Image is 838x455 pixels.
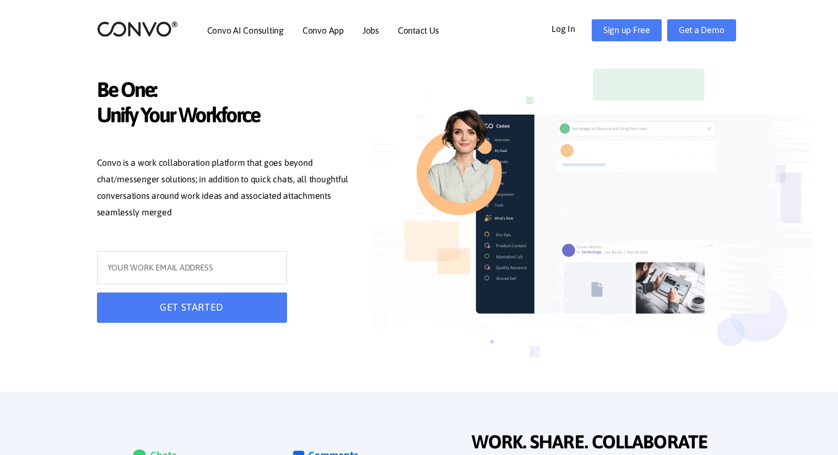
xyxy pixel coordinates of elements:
img: image_not_found [372,50,813,392]
a: Get a Demo [667,19,736,41]
span: Unify Your Workforce [97,102,356,131]
a: Log In [552,19,592,37]
a: Sign up Free [592,19,662,41]
button: GET STARTED [97,292,287,323]
span: Be One: [97,77,356,105]
img: logo_2.png [97,20,178,37]
a: Convo App [302,26,344,35]
p: Convo is a work collaboration platform that goes beyond chat/messenger solutions; in addition to ... [97,155,356,223]
a: Contact Us [398,26,439,35]
a: Jobs [363,26,379,35]
a: Convo AI Consulting [207,26,284,35]
input: YOUR WORK EMAIL ADDRESS [97,251,287,284]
